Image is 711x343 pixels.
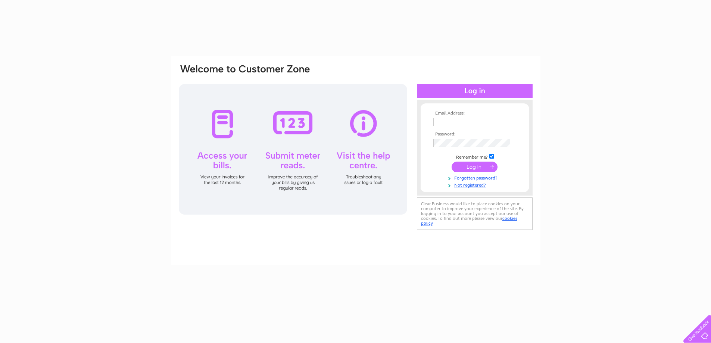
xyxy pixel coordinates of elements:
[417,197,533,230] div: Clear Business would like to place cookies on your computer to improve your experience of the sit...
[433,181,518,188] a: Not registered?
[421,216,517,226] a: cookies policy
[431,153,518,160] td: Remember me?
[431,132,518,137] th: Password:
[452,162,498,172] input: Submit
[431,111,518,116] th: Email Address:
[433,174,518,181] a: Forgotten password?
